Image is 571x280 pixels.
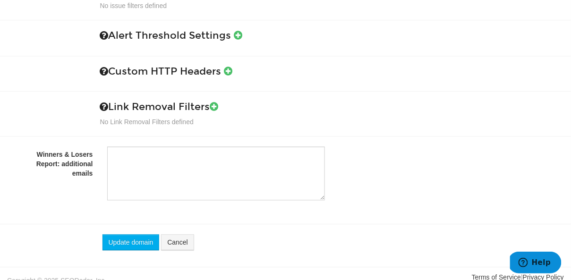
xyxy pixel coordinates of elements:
h3: Alert Threshold Settings [100,31,564,42]
span: No issue filters defined [100,2,167,9]
h3: Custom HTTP Headers [100,67,564,77]
h3: Link Removal Filters [100,102,564,113]
button: Update domain [102,235,160,251]
iframe: Opens a widget where you can find more information [510,252,562,275]
label: Winners & Losers Report: additional emails [7,147,100,178]
span: No Link Removal Filters defined [100,119,194,126]
a: Cancel [161,235,194,251]
a: Add New Filter [210,101,219,113]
